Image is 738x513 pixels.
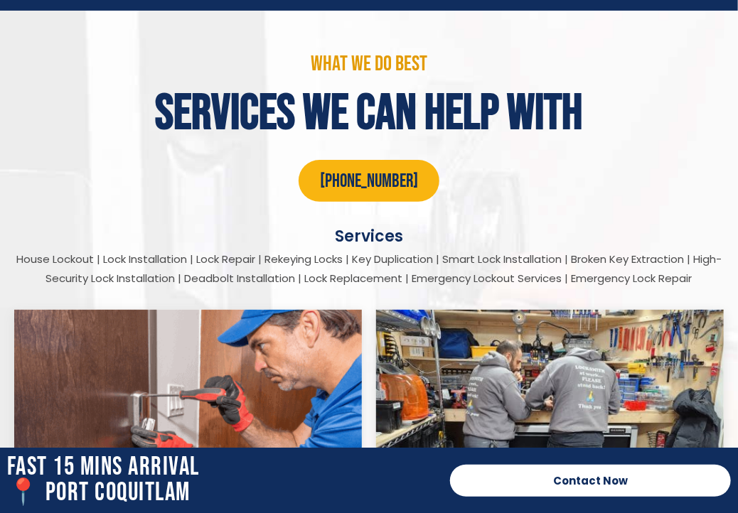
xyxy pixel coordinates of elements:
h2: Fast 15 Mins Arrival 📍 port coquitlam [7,455,436,506]
img: Locksmiths Locations 14 [14,310,362,466]
h4: services we can help with [7,89,731,139]
img: Locksmiths Locations 15 [376,310,724,466]
span: Contact Now [553,475,628,486]
span: [PHONE_NUMBER] [320,171,418,193]
div: House Lockout | Lock Installation | Lock Repair | Rekeying Locks | Key Duplication | Smart Lock I... [7,249,731,288]
p: what we do best [7,53,731,75]
p: Services [7,227,731,246]
a: [PHONE_NUMBER] [299,160,439,202]
a: Contact Now [450,465,731,497]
